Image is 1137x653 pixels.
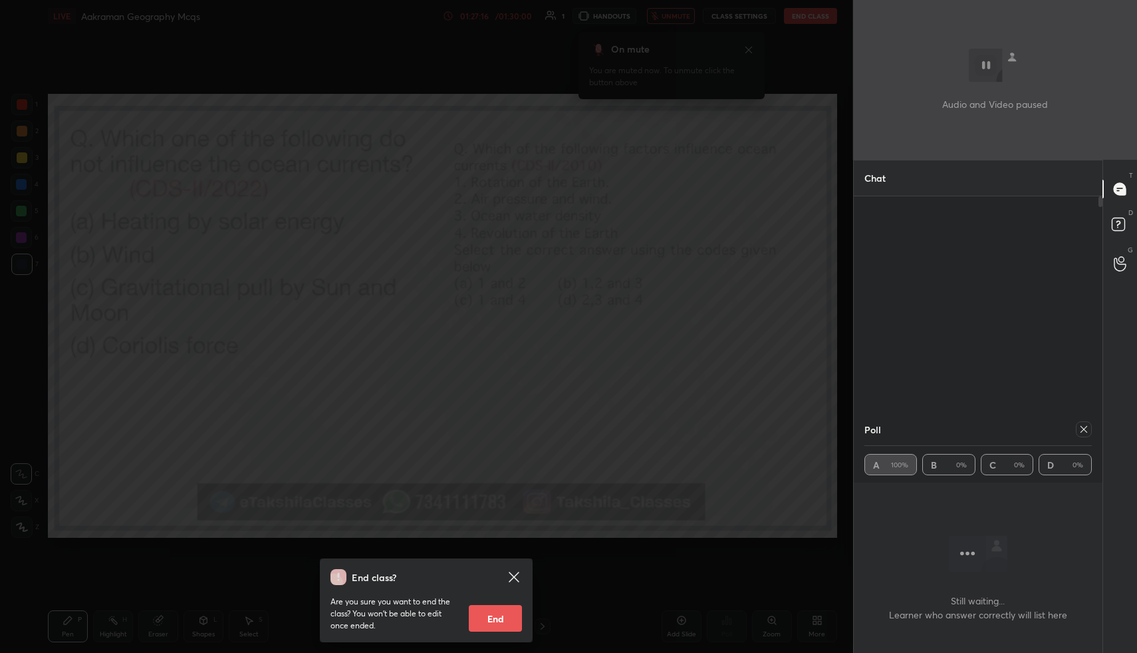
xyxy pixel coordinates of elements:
[864,423,881,437] h4: Poll
[1128,245,1133,255] p: G
[889,594,1067,622] h4: Still waiting... Learner who answer correctly will list here
[942,97,1048,111] p: Audio and Video paused
[854,160,896,196] p: Chat
[1129,170,1133,180] p: T
[352,570,396,584] h4: End class?
[469,605,522,632] button: End
[1128,208,1133,218] p: D
[330,596,458,632] p: Are you sure you want to end the class? You won’t be able to edit once ended.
